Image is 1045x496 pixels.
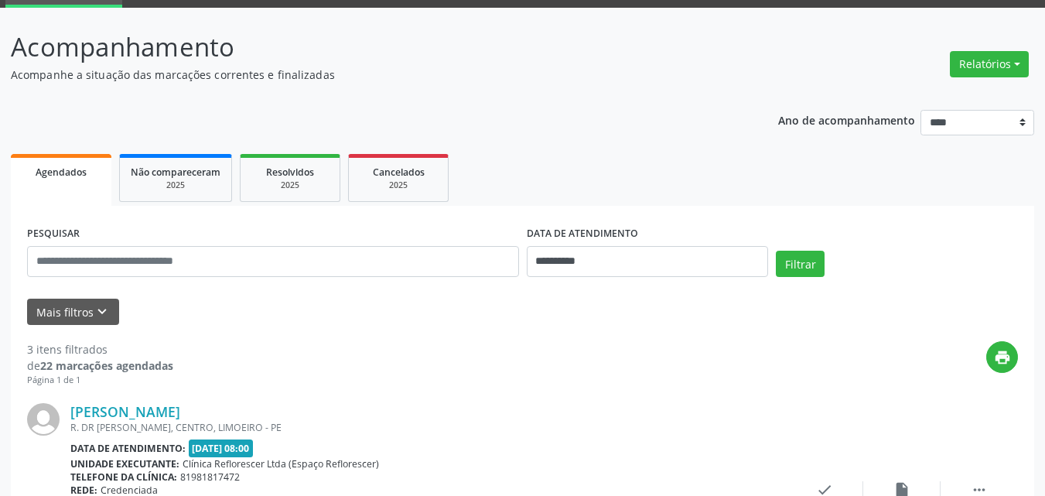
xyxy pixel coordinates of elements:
p: Acompanhamento [11,28,727,67]
span: 81981817472 [180,470,240,484]
span: Agendados [36,166,87,179]
label: PESQUISAR [27,222,80,246]
span: Clínica Reflorescer Ltda (Espaço Reflorescer) [183,457,379,470]
a: [PERSON_NAME] [70,403,180,420]
span: Não compareceram [131,166,220,179]
p: Acompanhe a situação das marcações correntes e finalizadas [11,67,727,83]
span: Resolvidos [266,166,314,179]
button: Mais filtroskeyboard_arrow_down [27,299,119,326]
button: Filtrar [776,251,825,277]
b: Telefone da clínica: [70,470,177,484]
i: keyboard_arrow_down [94,303,111,320]
div: Página 1 de 1 [27,374,173,387]
div: 3 itens filtrados [27,341,173,357]
div: de [27,357,173,374]
label: DATA DE ATENDIMENTO [527,222,638,246]
button: print [986,341,1018,373]
div: 2025 [360,180,437,191]
strong: 22 marcações agendadas [40,358,173,373]
div: 2025 [251,180,329,191]
div: 2025 [131,180,220,191]
b: Data de atendimento: [70,442,186,455]
img: img [27,403,60,436]
span: [DATE] 08:00 [189,440,254,457]
span: Cancelados [373,166,425,179]
div: R. DR [PERSON_NAME], CENTRO, LIMOEIRO - PE [70,421,786,434]
p: Ano de acompanhamento [778,110,915,129]
b: Unidade executante: [70,457,179,470]
button: Relatórios [950,51,1029,77]
i: print [994,349,1011,366]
